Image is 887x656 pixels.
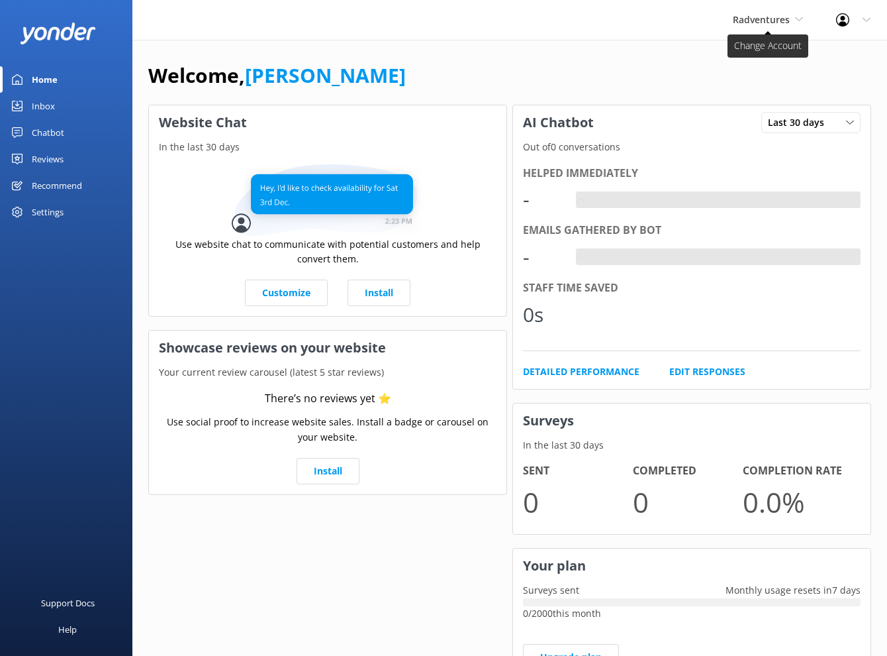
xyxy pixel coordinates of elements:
img: conversation... [232,164,424,237]
a: Install [348,280,410,306]
h3: Your plan [513,549,870,583]
span: Last 30 days [768,115,832,130]
a: Detailed Performance [523,364,639,379]
p: 0 [523,480,633,524]
h3: Surveys [513,404,870,438]
p: In the last 30 days [513,438,870,453]
div: 0s [523,299,563,331]
p: 0 / 2000 this month [523,606,861,621]
h4: Sent [523,463,633,480]
div: Reviews [32,146,64,172]
span: Radventures [733,13,790,26]
a: [PERSON_NAME] [245,62,406,89]
h3: Showcase reviews on your website [149,331,506,365]
a: Customize [245,280,328,306]
div: Help [58,616,77,643]
div: There’s no reviews yet ⭐ [265,390,391,408]
div: Home [32,66,58,93]
p: Use social proof to increase website sales. Install a badge or carousel on your website. [159,415,496,445]
p: Surveys sent [513,583,589,598]
p: Your current review carousel (latest 5 star reviews) [149,365,506,380]
h3: Website Chat [149,105,506,140]
p: 0 [633,480,743,524]
div: Chatbot [32,119,64,146]
h4: Completed [633,463,743,480]
a: Edit Responses [669,364,745,379]
div: - [523,184,563,215]
div: Inbox [32,93,55,119]
a: Install [297,458,359,484]
p: Use website chat to communicate with potential customers and help convert them. [159,237,496,267]
p: In the last 30 days [149,140,506,154]
div: Emails gathered by bot [523,222,861,239]
p: Out of 0 conversations [513,140,870,154]
img: yonder-white-logo.png [20,23,96,44]
h4: Completion Rate [743,463,853,480]
div: Support Docs [41,590,95,616]
p: 0.0 % [743,480,853,524]
div: - [576,248,586,266]
div: Staff time saved [523,280,861,297]
h3: AI Chatbot [513,105,604,140]
h1: Welcome, [148,60,406,91]
div: Recommend [32,172,82,199]
div: Settings [32,199,64,225]
div: - [523,241,563,273]
div: - [576,191,586,209]
p: Monthly usage resets in 7 days [716,583,870,598]
div: Helped immediately [523,165,861,182]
